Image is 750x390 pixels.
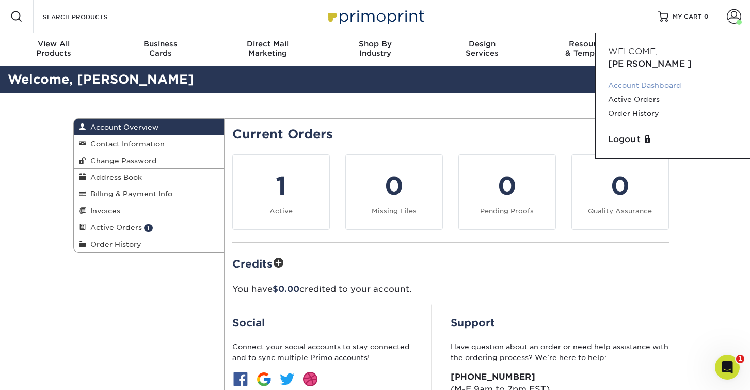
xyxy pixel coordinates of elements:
a: Change Password [74,152,225,169]
a: Account Overview [74,119,225,135]
a: Order History [608,106,738,120]
a: Contact Information [74,135,225,152]
a: Shop ByIndustry [322,33,429,66]
img: btn-facebook.jpg [232,371,249,387]
h2: Social [232,317,413,329]
img: btn-twitter.jpg [279,371,295,387]
a: Invoices [74,202,225,219]
h2: Credits [232,255,669,271]
span: [PERSON_NAME] [608,59,692,69]
p: Connect your social accounts to stay connected and to sync multiple Primo accounts! [232,341,413,363]
span: Active Orders [86,223,142,231]
span: Business [107,39,215,49]
span: 0 [704,13,709,20]
h2: Current Orders [232,127,669,142]
span: Invoices [86,207,120,215]
span: Address Book [86,173,142,181]
img: Primoprint [324,5,427,27]
span: Contact Information [86,139,165,148]
a: Address Book [74,169,225,185]
input: SEARCH PRODUCTS..... [42,10,142,23]
a: 0 Quality Assurance [571,154,669,230]
div: Industry [322,39,429,58]
span: MY CART [673,12,702,21]
small: Quality Assurance [588,207,652,215]
a: Active Orders 1 [74,219,225,236]
div: Cards [107,39,215,58]
a: Resources& Templates [536,33,643,66]
span: Change Password [86,157,157,165]
div: Services [428,39,536,58]
a: Direct MailMarketing [214,33,322,66]
a: Billing & Payment Info [74,185,225,202]
h2: Support [451,317,669,329]
div: 0 [352,167,436,205]
a: Order History [74,236,225,252]
small: Missing Files [372,207,417,215]
span: 1 [144,224,153,232]
span: Shop By [322,39,429,49]
div: 0 [578,167,662,205]
p: Have question about an order or need help assistance with the ordering process? We’re here to help: [451,341,669,363]
span: 1 [736,355,744,363]
span: Order History [86,240,141,248]
div: & Templates [536,39,643,58]
div: 1 [239,167,323,205]
p: You have credited to your account. [232,283,669,295]
a: BusinessCards [107,33,215,66]
iframe: Intercom live chat [715,355,740,380]
a: Account Dashboard [608,79,738,92]
span: Welcome, [608,46,658,56]
span: Account Overview [86,123,158,131]
a: Active Orders [608,92,738,106]
span: Direct Mail [214,39,322,49]
img: btn-google.jpg [256,371,272,387]
a: 0 Missing Files [345,154,443,230]
img: btn-dribbble.jpg [302,371,318,387]
span: Design [428,39,536,49]
a: Logout [608,133,738,146]
small: Active [269,207,293,215]
div: 0 [465,167,549,205]
a: DesignServices [428,33,536,66]
strong: [PHONE_NUMBER] [451,372,535,382]
a: 1 Active [232,154,330,230]
span: $0.00 [273,284,299,294]
small: Pending Proofs [480,207,534,215]
span: Resources [536,39,643,49]
div: Marketing [214,39,322,58]
a: 0 Pending Proofs [458,154,556,230]
span: Billing & Payment Info [86,190,172,198]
